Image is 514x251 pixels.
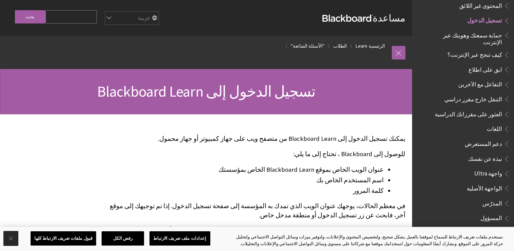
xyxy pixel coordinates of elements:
[465,138,502,147] span: دعم المستعرض
[107,175,384,185] li: اسم المستخدم الخاص بك
[15,10,46,23] input: بحث
[480,213,502,222] span: المسؤول
[107,165,384,174] li: عنوان الويب الخاص بموقع Blackboard Learn الخاص بمؤسستك
[322,15,373,22] strong: Blackboard
[467,15,502,24] span: تسجيل الدخول
[435,108,502,118] span: العثور على مقرراتك الدراسية
[107,226,405,241] p: في حالة عدم تمكنك من العثور على موقع مؤسستك، ابحث في الويب عن اسم مؤسستك + Blackboard، أو اتصل بم...
[149,231,210,246] button: إعدادات ملف تعريف الارتباط
[474,168,502,177] span: واجهة Ultra
[467,183,502,192] span: الواجهة الأصلية
[468,153,502,162] span: نبذة عن نفسك
[104,12,159,25] select: Site Language Selector
[107,150,405,158] p: للوصول إلى Blackboard ، تحتاج إلى ما يلي:
[333,42,347,50] a: الطلاب
[447,49,502,58] span: كيف تنجح عبر الإنترنت؟
[102,231,144,246] button: رفض الكل
[482,198,502,207] span: المدرّس
[31,231,96,246] button: قبول ملفات تعريف الارتباط كلها
[3,231,18,246] button: إغلاق
[458,79,502,88] span: التفاعل مع الآخرين
[107,134,405,143] p: يمكنك تسجيل الدخول إلى Blackboard Learn من متصفح ويب على جهاز كمبيوتر أو جهاز محمول.
[322,12,405,24] a: مساعدةBlackboard
[97,82,315,101] span: تسجيل الدخول إلى Blackboard Learn
[107,202,405,219] p: في معظم الحالات، يوجهك عنوان الويب الذي تمدك به المؤسسة إلى صفحة تسجيل الدخول. إذا تم توجيهك إلى ...
[291,42,324,50] a: "الأسئلة الشائعة"
[468,64,502,73] span: ابق على اطلاع
[107,186,384,196] li: كلمة المرور
[444,94,502,103] span: التنقل خارج مقرر دراسي
[369,42,385,50] a: الرئيسية
[427,30,502,46] span: حماية سمعتك وهويتك عبر الإنترنت
[231,234,503,247] div: نستخدم ملفات تعريف الارتباط للسماح لموقعنا بالعمل بشكل صحيح، ولتخصيص المحتوى والإعلانات، ولتوفير ...
[487,123,502,133] span: اللغات
[356,42,367,50] a: Learn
